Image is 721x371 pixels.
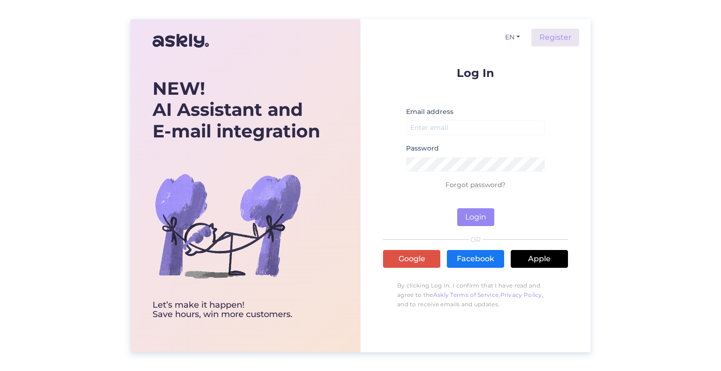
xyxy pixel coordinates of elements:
input: Enter email [406,121,545,135]
a: Forgot password? [445,181,506,189]
label: Password [406,144,439,153]
a: Apple [511,250,568,268]
div: AI Assistant and E-mail integration [153,78,320,142]
button: Login [457,208,494,226]
img: Askly [153,30,209,52]
a: Facebook [447,250,504,268]
button: EN [501,30,524,44]
div: Let’s make it happen! Save hours, win more customers. [153,301,320,319]
a: Register [531,29,579,46]
img: bg-askly [153,151,303,301]
p: Log In [383,67,568,79]
label: Email address [406,107,453,117]
a: Google [383,250,440,268]
b: NEW! [153,77,205,99]
a: Privacy Policy [500,291,542,298]
span: OR [469,236,483,243]
a: Askly Terms of Service [433,291,499,298]
p: By clicking Log In, I confirm that I have read and agree to the , , and to receive emails and upd... [383,276,568,314]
